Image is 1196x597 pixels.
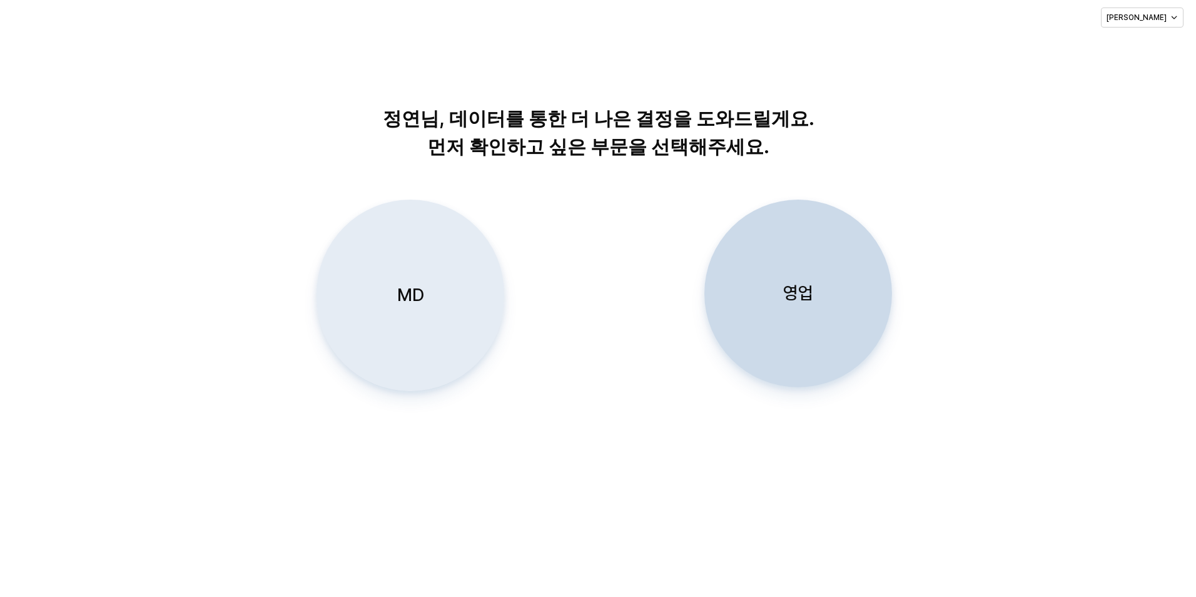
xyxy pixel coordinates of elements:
button: [PERSON_NAME] [1101,8,1183,28]
button: 영업 [704,200,892,387]
p: 영업 [783,282,813,305]
button: MD [317,200,504,391]
p: 정연님, 데이터를 통한 더 나은 결정을 도와드릴게요. 먼저 확인하고 싶은 부문을 선택해주세요. [279,105,918,161]
p: [PERSON_NAME] [1107,13,1167,23]
p: MD [397,283,424,307]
